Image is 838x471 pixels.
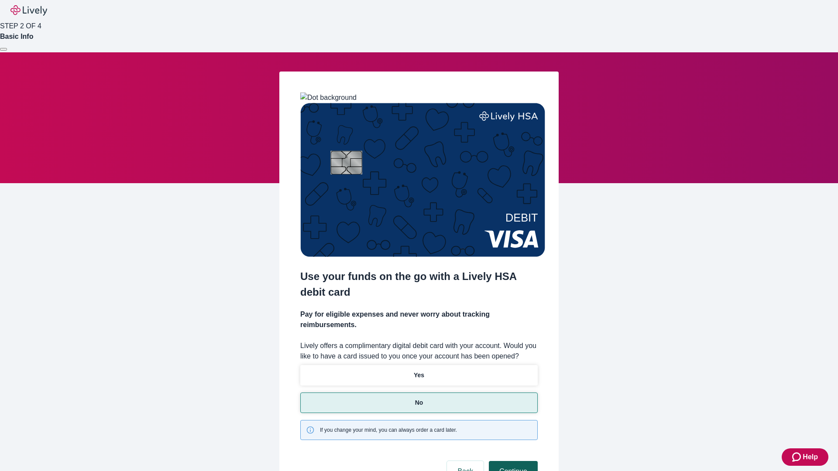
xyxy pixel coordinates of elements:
h4: Pay for eligible expenses and never worry about tracking reimbursements. [300,309,538,330]
p: No [415,398,423,407]
span: If you change your mind, you can always order a card later. [320,426,457,434]
img: Debit card [300,103,545,257]
button: No [300,392,538,413]
p: Yes [414,371,424,380]
button: Yes [300,365,538,386]
h2: Use your funds on the go with a Lively HSA debit card [300,269,538,300]
svg: Zendesk support icon [792,452,803,462]
img: Dot background [300,92,357,103]
img: Lively [10,5,47,16]
span: Help [803,452,818,462]
label: Lively offers a complimentary digital debit card with your account. Would you like to have a card... [300,341,538,362]
button: Zendesk support iconHelp [782,448,828,466]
